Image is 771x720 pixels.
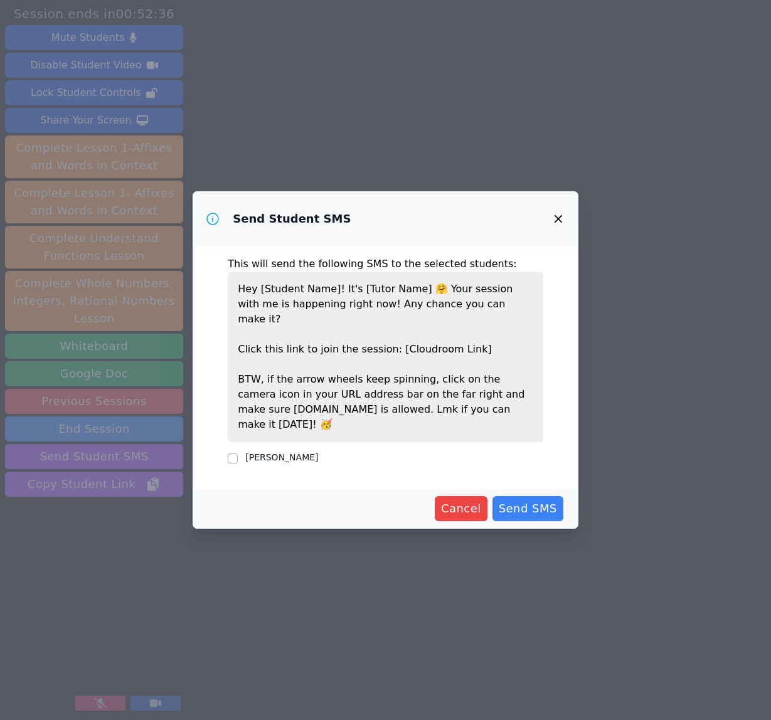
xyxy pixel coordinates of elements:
h3: Send Student SMS [233,211,351,226]
span: Cancel [441,500,481,517]
button: Cancel [435,496,487,521]
label: [PERSON_NAME] [245,452,318,462]
span: Send SMS [499,500,557,517]
span: happy [435,283,448,295]
p: Hey [Student Name]! It's [Tutor Name] Your session with me is happening right now! Any chance you... [228,272,543,442]
button: Send SMS [492,496,563,521]
span: congratulations [320,418,332,430]
p: This will send the following SMS to the selected students: [228,257,543,272]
